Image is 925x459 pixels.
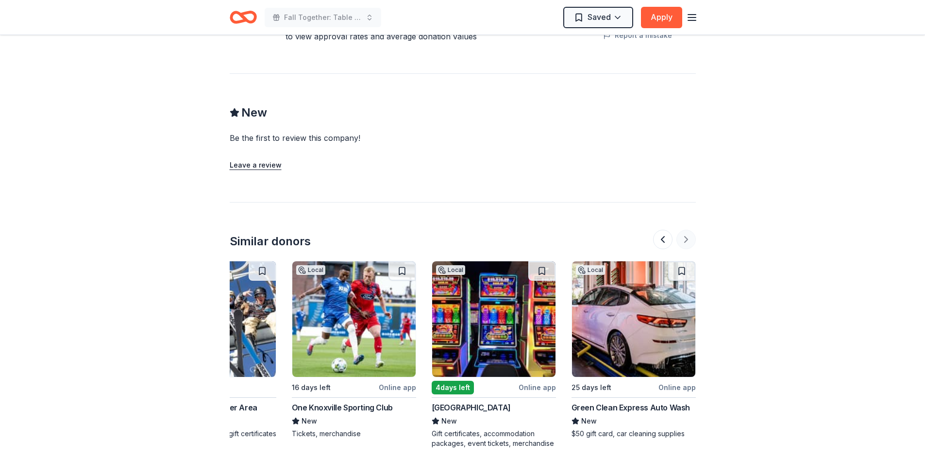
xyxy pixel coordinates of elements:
div: Tickets, merchandise [292,429,416,439]
img: Image for Prairie's Edge Casino Resort [432,261,555,377]
div: Local [576,265,605,275]
a: Image for One Knoxville Sporting ClubLocal16 days leftOnline appOne Knoxville Sporting ClubNewTic... [292,261,416,439]
span: New [241,105,267,120]
a: Home [230,6,257,29]
a: Image for Green Clean Express Auto WashLocal25 days leftOnline appGreen Clean Express Auto WashNe... [572,261,696,439]
button: Leave a review [230,159,282,171]
div: Local [436,265,465,275]
div: Similar donors [230,234,311,249]
div: Online app [658,381,696,393]
div: [GEOGRAPHIC_DATA] [432,402,511,413]
div: One Knoxville Sporting Club [292,402,393,413]
div: 16 days left [292,382,331,393]
div: 25 days left [572,382,611,393]
div: Local [296,265,325,275]
div: $50 gift card, car cleaning supplies [572,429,696,439]
span: New [441,415,457,427]
div: Online app [519,381,556,393]
div: 4 days left [432,381,474,394]
a: Image for Prairie's Edge Casino ResortLocal4days leftOnline app[GEOGRAPHIC_DATA]NewGift certifica... [432,261,556,448]
div: Online app [379,381,416,393]
img: Image for Green Clean Express Auto Wash [572,261,695,377]
button: Apply [641,7,682,28]
div: Green Clean Express Auto Wash [572,402,690,413]
div: to view approval rates and average donation values [230,31,533,42]
span: New [581,415,597,427]
span: Fall Together: Table and Treats [284,12,362,23]
span: Saved [588,11,611,23]
button: Saved [563,7,633,28]
span: New [302,415,317,427]
div: Be the first to review this company! [230,132,478,144]
img: Image for One Knoxville Sporting Club [292,261,416,377]
button: Fall Together: Table and Treats [265,8,381,27]
div: Gift certificates, accommodation packages, event tickets, merchandise [432,429,556,448]
button: Report a mistake [603,30,672,41]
